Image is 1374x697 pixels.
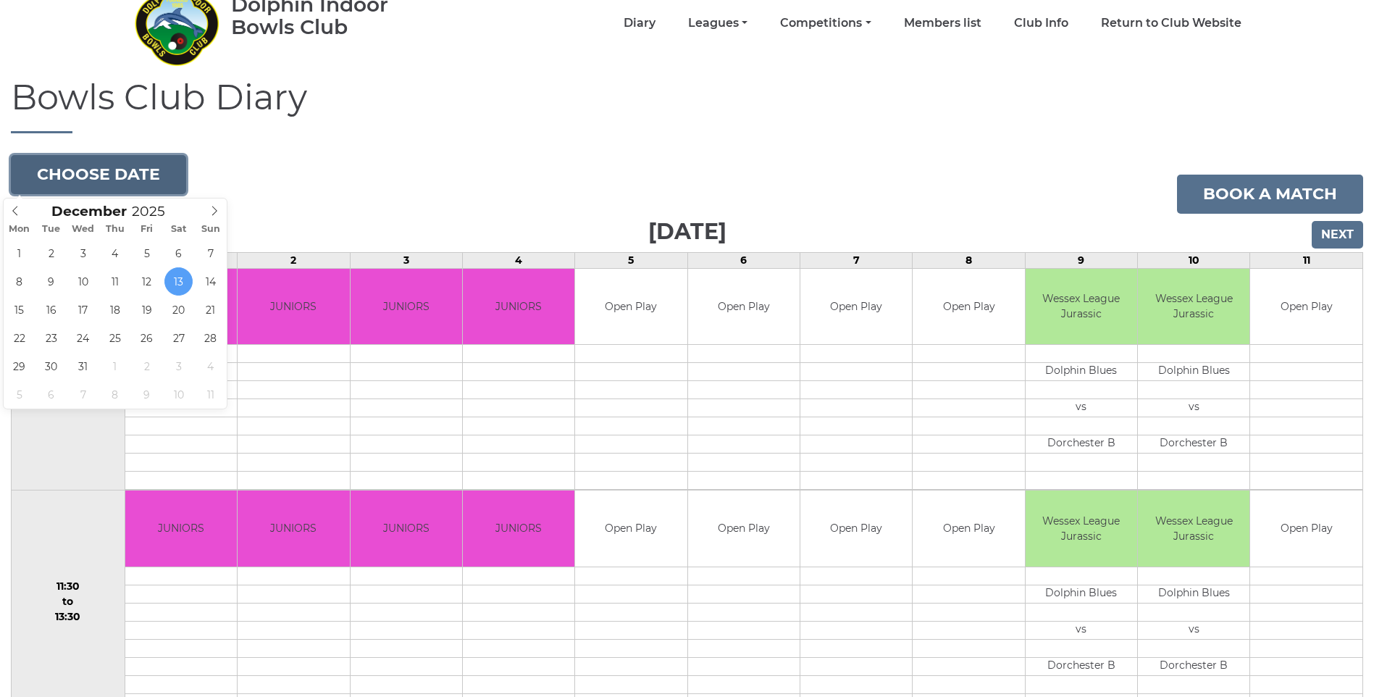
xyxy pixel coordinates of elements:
td: Open Play [1250,491,1362,567]
span: December 1, 2025 [5,239,33,267]
td: 4 [462,252,574,268]
td: Open Play [800,491,912,567]
span: December 3, 2025 [69,239,97,267]
span: December 7, 2025 [196,239,225,267]
td: Dolphin Blues [1138,585,1249,603]
span: December 27, 2025 [164,324,193,352]
span: December 11, 2025 [101,267,129,296]
span: December 31, 2025 [69,352,97,380]
td: Open Play [913,269,1024,345]
td: JUNIORS [351,269,462,345]
td: Dorchester B [1026,435,1137,454]
span: December 15, 2025 [5,296,33,324]
span: December 28, 2025 [196,324,225,352]
input: Scroll to increment [127,203,183,220]
td: JUNIORS [238,269,349,345]
td: Open Play [575,491,687,567]
span: December 6, 2025 [164,239,193,267]
td: Open Play [913,491,1024,567]
span: December 23, 2025 [37,324,65,352]
a: Members list [904,15,981,31]
td: JUNIORS [125,491,237,567]
span: December 26, 2025 [133,324,161,352]
span: December 9, 2025 [37,267,65,296]
span: Sat [163,225,195,234]
span: December 4, 2025 [101,239,129,267]
span: January 1, 2026 [101,352,129,380]
h1: Bowls Club Diary [11,78,1363,133]
td: Dolphin Blues [1138,363,1249,381]
span: Mon [4,225,35,234]
td: JUNIORS [463,269,574,345]
td: 8 [913,252,1025,268]
span: January 11, 2026 [196,380,225,409]
span: December 24, 2025 [69,324,97,352]
span: January 10, 2026 [164,380,193,409]
span: December 19, 2025 [133,296,161,324]
span: December 30, 2025 [37,352,65,380]
span: January 9, 2026 [133,380,161,409]
td: Open Play [800,269,912,345]
span: December 5, 2025 [133,239,161,267]
span: January 3, 2026 [164,352,193,380]
span: Fri [131,225,163,234]
span: December 13, 2025 [164,267,193,296]
span: December 2, 2025 [37,239,65,267]
span: January 4, 2026 [196,352,225,380]
span: December 16, 2025 [37,296,65,324]
td: JUNIORS [238,491,349,567]
td: 2 [238,252,350,268]
span: January 8, 2026 [101,380,129,409]
a: Book a match [1177,175,1363,214]
td: Open Play [688,491,800,567]
span: Wed [67,225,99,234]
span: Thu [99,225,131,234]
a: Return to Club Website [1101,15,1241,31]
td: Open Play [688,269,800,345]
span: Sun [195,225,227,234]
span: December 17, 2025 [69,296,97,324]
td: 6 [687,252,800,268]
td: 10 [1138,252,1250,268]
span: December 22, 2025 [5,324,33,352]
span: December 20, 2025 [164,296,193,324]
td: Wessex League Jurassic [1138,491,1249,567]
td: Dorchester B [1026,657,1137,675]
span: Tue [35,225,67,234]
span: Scroll to increment [51,205,127,219]
td: JUNIORS [463,491,574,567]
td: 3 [350,252,462,268]
td: 11 [1250,252,1363,268]
td: JUNIORS [351,491,462,567]
td: 5 [575,252,687,268]
span: December 18, 2025 [101,296,129,324]
td: Wessex League Jurassic [1026,269,1137,345]
a: Leagues [688,15,747,31]
a: Club Info [1014,15,1068,31]
span: December 29, 2025 [5,352,33,380]
td: 9 [1025,252,1137,268]
span: December 14, 2025 [196,267,225,296]
td: Dolphin Blues [1026,363,1137,381]
td: Wessex League Jurassic [1138,269,1249,345]
span: December 12, 2025 [133,267,161,296]
td: Dorchester B [1138,657,1249,675]
td: vs [1026,399,1137,417]
a: Competitions [780,15,871,31]
span: December 21, 2025 [196,296,225,324]
td: Open Play [575,269,687,345]
td: Wessex League Jurassic [1026,491,1137,567]
input: Next [1312,221,1363,249]
span: December 25, 2025 [101,324,129,352]
td: vs [1026,621,1137,639]
span: December 10, 2025 [69,267,97,296]
span: January 5, 2026 [5,380,33,409]
a: Diary [624,15,655,31]
button: Choose date [11,155,186,194]
span: January 6, 2026 [37,380,65,409]
td: Open Play [1250,269,1362,345]
td: Dolphin Blues [1026,585,1137,603]
span: January 2, 2026 [133,352,161,380]
td: 7 [800,252,913,268]
td: vs [1138,399,1249,417]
